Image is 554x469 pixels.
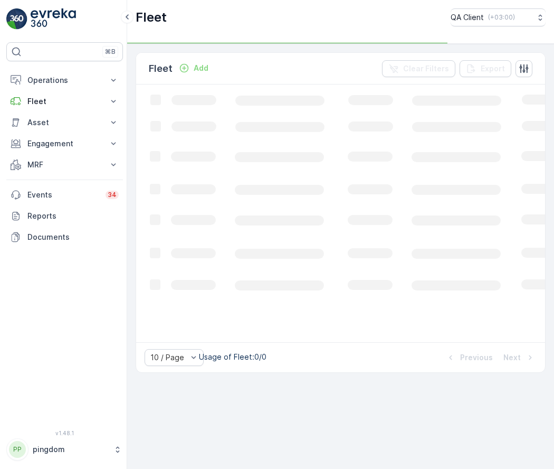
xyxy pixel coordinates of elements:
[382,60,455,77] button: Clear Filters
[105,48,116,56] p: ⌘B
[149,61,173,76] p: Fleet
[488,13,515,22] p: ( +03:00 )
[199,352,266,362] p: Usage of Fleet : 0/0
[6,184,123,205] a: Events34
[481,63,505,74] p: Export
[27,138,102,149] p: Engagement
[460,352,493,363] p: Previous
[136,9,167,26] p: Fleet
[6,154,123,175] button: MRF
[403,63,449,74] p: Clear Filters
[194,63,208,73] p: Add
[175,62,213,74] button: Add
[33,444,108,455] p: pingdom
[503,352,521,363] p: Next
[27,232,119,242] p: Documents
[27,117,102,128] p: Asset
[6,112,123,133] button: Asset
[451,12,484,23] p: QA Client
[6,91,123,112] button: Fleet
[6,70,123,91] button: Operations
[502,351,537,364] button: Next
[6,205,123,227] a: Reports
[27,160,102,170] p: MRF
[27,96,102,107] p: Fleet
[27,190,99,200] p: Events
[9,441,26,458] div: PP
[6,430,123,436] span: v 1.48.1
[27,75,102,86] p: Operations
[6,8,27,30] img: logo
[444,351,494,364] button: Previous
[27,211,119,221] p: Reports
[6,133,123,154] button: Engagement
[31,8,76,30] img: logo_light-DOdMpM7g.png
[460,60,511,77] button: Export
[6,227,123,248] a: Documents
[6,438,123,461] button: PPpingdom
[451,8,546,26] button: QA Client(+03:00)
[108,191,117,199] p: 34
